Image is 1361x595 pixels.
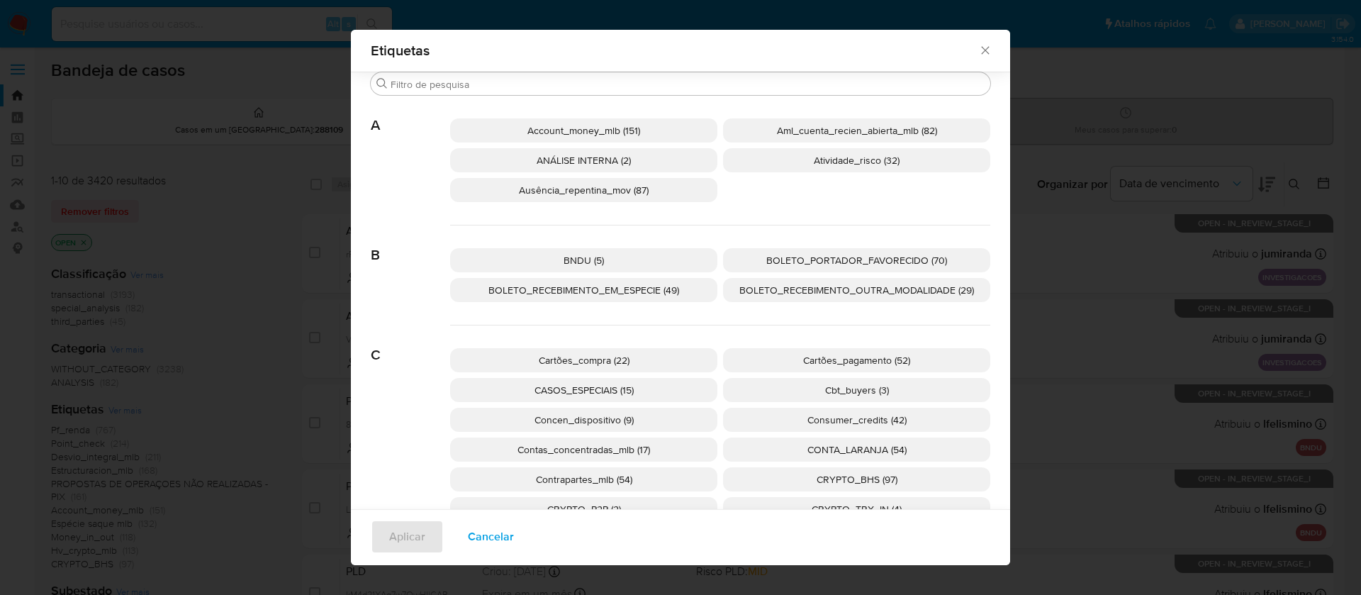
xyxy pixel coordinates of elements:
[723,378,990,402] div: Cbt_buyers (3)
[807,413,907,427] span: Consumer_credits (42)
[371,326,450,364] span: C
[814,153,900,167] span: Atividade_risco (32)
[450,118,717,143] div: Account_money_mlb (151)
[450,467,717,491] div: Contrapartes_mlb (54)
[371,43,978,57] span: Etiquetas
[723,148,990,172] div: Atividade_risco (32)
[723,348,990,372] div: Cartões_pagamento (52)
[519,183,649,197] span: Ausência_repentina_mov (87)
[527,123,640,138] span: Account_money_mlb (151)
[376,78,388,89] button: Procurar
[371,226,450,264] span: B
[723,278,990,302] div: BOLETO_RECEBIMENTO_OUTRA_MODALIDADE (29)
[539,353,629,367] span: Cartões_compra (22)
[564,253,604,267] span: BNDU (5)
[450,148,717,172] div: ANÁLISE INTERNA (2)
[723,248,990,272] div: BOLETO_PORTADOR_FAVORECIDO (70)
[817,472,897,486] span: CRYPTO_BHS (97)
[517,443,650,457] span: Contas_concentradas_mlb (17)
[468,521,514,552] span: Cancelar
[766,253,947,267] span: BOLETO_PORTADOR_FAVORECIDO (70)
[547,502,621,516] span: CRYPTO_P2P (2)
[803,353,910,367] span: Cartões_pagamento (52)
[450,497,717,521] div: CRYPTO_P2P (2)
[536,472,632,486] span: Contrapartes_mlb (54)
[371,96,450,134] span: A
[825,383,889,397] span: Cbt_buyers (3)
[723,408,990,432] div: Consumer_credits (42)
[777,123,937,138] span: Aml_cuenta_recien_abierta_mlb (82)
[450,278,717,302] div: BOLETO_RECEBIMENTO_EM_ESPECIE (49)
[450,378,717,402] div: CASOS_ESPECIAIS (15)
[807,443,907,457] span: CONTA_LARANJA (54)
[978,43,991,56] button: Fechar
[449,520,532,554] button: Cancelar
[537,153,631,167] span: ANÁLISE INTERNA (2)
[450,248,717,272] div: BNDU (5)
[391,78,985,91] input: Filtro de pesquisa
[488,283,679,297] span: BOLETO_RECEBIMENTO_EM_ESPECIE (49)
[450,348,717,372] div: Cartões_compra (22)
[450,178,717,202] div: Ausência_repentina_mov (87)
[723,118,990,143] div: Aml_cuenta_recien_abierta_mlb (82)
[739,283,974,297] span: BOLETO_RECEBIMENTO_OUTRA_MODALIDADE (29)
[534,383,634,397] span: CASOS_ESPECIAIS (15)
[723,467,990,491] div: CRYPTO_BHS (97)
[723,438,990,462] div: CONTA_LARANJA (54)
[534,413,634,427] span: Concen_dispositivo (9)
[450,438,717,462] div: Contas_concentradas_mlb (17)
[723,497,990,521] div: CRYPTO_TRX_IN (4)
[812,502,902,516] span: CRYPTO_TRX_IN (4)
[450,408,717,432] div: Concen_dispositivo (9)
